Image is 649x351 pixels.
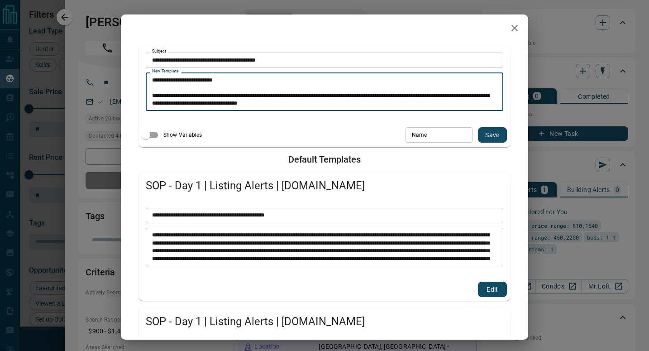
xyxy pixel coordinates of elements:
[152,48,166,54] label: Subject
[478,127,507,143] button: save new template
[478,282,507,297] button: edit template
[146,179,503,193] span: SOP - Day 1 | Listing Alerts | [DOMAIN_NAME]
[146,315,503,329] span: SOP - Day 1 | Listing Alerts | [DOMAIN_NAME]
[163,131,202,139] span: Show Variables
[132,154,517,165] h2: Default Templates
[152,68,179,74] label: New Template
